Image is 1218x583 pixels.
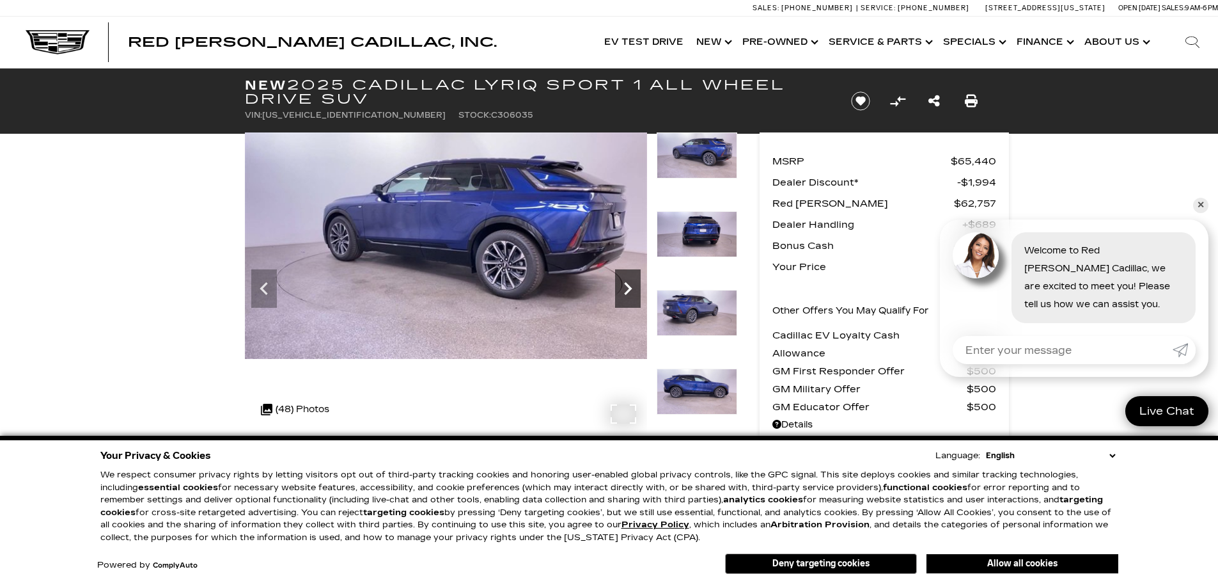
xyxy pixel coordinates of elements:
[772,237,953,255] span: Bonus Cash
[1173,336,1196,364] a: Submit
[965,92,978,110] a: Print this New 2025 Cadillac LYRIQ Sport 1 All Wheel Drive SUV
[772,173,957,191] span: Dealer Discount*
[937,17,1010,68] a: Specials
[772,362,967,380] span: GM First Responder Offer
[883,483,967,493] strong: functional cookies
[772,195,996,212] a: Red [PERSON_NAME] $62,757
[245,78,830,106] h1: 2025 Cadillac LYRIQ Sport 1 All Wheel Drive SUV
[690,17,736,68] a: New
[822,17,937,68] a: Service & Parts
[458,111,491,120] span: Stock:
[772,237,996,255] a: Bonus Cash $2,000
[1133,404,1201,419] span: Live Chat
[772,416,996,434] a: Details
[861,4,896,12] span: Service:
[1185,4,1218,12] span: 9 AM-6 PM
[1125,396,1208,426] a: Live Chat
[1011,232,1196,323] div: Welcome to Red [PERSON_NAME] Cadillac, we are excited to meet you! Please tell us how we can assi...
[953,336,1173,364] input: Enter your message
[245,132,647,359] img: New 2025 Opulent Blue Metallic Cadillac Sport 1 image 6
[100,469,1118,544] p: We respect consumer privacy rights by letting visitors opt out of third-party tracking cookies an...
[772,398,996,416] a: GM Educator Offer $500
[772,380,967,398] span: GM Military Offer
[254,394,336,425] div: (48) Photos
[772,398,967,416] span: GM Educator Offer
[951,152,996,170] span: $65,440
[598,17,690,68] a: EV Test Drive
[1010,17,1078,68] a: Finance
[985,4,1105,12] a: [STREET_ADDRESS][US_STATE]
[97,561,198,570] div: Powered by
[953,232,999,278] img: Agent profile photo
[1162,4,1185,12] span: Sales:
[983,449,1118,462] select: Language Select
[772,152,951,170] span: MSRP
[770,520,870,530] strong: Arbitration Provision
[962,216,996,234] span: $689
[1118,4,1160,12] span: Open [DATE]
[772,258,954,276] span: Your Price
[1078,17,1154,68] a: About Us
[128,35,497,50] span: Red [PERSON_NAME] Cadillac, Inc.
[251,269,277,308] div: Previous
[138,483,218,493] strong: essential cookies
[657,290,737,336] img: New 2025 Opulent Blue Metallic Cadillac Sport 1 image 8
[100,495,1103,518] strong: targeting cookies
[898,4,969,12] span: [PHONE_NUMBER]
[772,195,954,212] span: Red [PERSON_NAME]
[725,554,917,574] button: Deny targeting cookies
[928,92,940,110] a: Share this New 2025 Cadillac LYRIQ Sport 1 All Wheel Drive SUV
[957,173,996,191] span: $1,994
[772,380,996,398] a: GM Military Offer $500
[772,152,996,170] a: MSRP $65,440
[723,495,803,505] strong: analytics cookies
[657,211,737,257] img: New 2025 Opulent Blue Metallic Cadillac Sport 1 image 7
[262,111,446,120] span: [US_VEHICLE_IDENTIFICATION_NUMBER]
[615,269,641,308] div: Next
[967,380,996,398] span: $500
[847,91,875,111] button: Save vehicle
[128,36,497,49] a: Red [PERSON_NAME] Cadillac, Inc.
[153,562,198,570] a: ComplyAuto
[26,30,90,54] img: Cadillac Dark Logo with Cadillac White Text
[926,554,1118,573] button: Allow all cookies
[657,369,737,415] img: New 2025 Opulent Blue Metallic Cadillac Sport 1 image 9
[753,4,779,12] span: Sales:
[491,111,533,120] span: C306035
[772,302,929,320] p: Other Offers You May Qualify For
[753,4,856,12] a: Sales: [PHONE_NUMBER]
[954,195,996,212] span: $62,757
[772,362,996,380] a: GM First Responder Offer $500
[736,17,822,68] a: Pre-Owned
[772,173,996,191] a: Dealer Discount* $1,994
[657,132,737,179] img: New 2025 Opulent Blue Metallic Cadillac Sport 1 image 6
[772,216,996,234] a: Dealer Handling $689
[363,507,444,518] strong: targeting cookies
[856,4,972,12] a: Service: [PHONE_NUMBER]
[967,398,996,416] span: $500
[772,326,959,362] span: Cadillac EV Loyalty Cash Allowance
[772,326,996,362] a: Cadillac EV Loyalty Cash Allowance $1,000
[935,452,980,460] div: Language:
[245,111,262,120] span: VIN:
[781,4,853,12] span: [PHONE_NUMBER]
[888,92,907,111] button: Compare Vehicle
[621,520,689,530] a: Privacy Policy
[245,77,287,93] strong: New
[100,447,211,465] span: Your Privacy & Cookies
[772,216,962,234] span: Dealer Handling
[772,258,996,276] a: Your Price $61,446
